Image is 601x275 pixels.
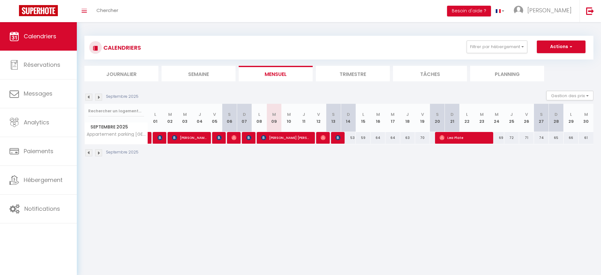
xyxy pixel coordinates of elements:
th: 22 [460,104,475,132]
abbr: M [287,111,291,117]
div: 71 [519,132,534,144]
span: [PERSON_NAME] [231,132,236,144]
th: 28 [549,104,564,132]
abbr: D [243,111,246,117]
img: logout [586,7,594,15]
th: 10 [281,104,296,132]
span: [PERSON_NAME] [PERSON_NAME] [261,132,311,144]
th: 15 [356,104,371,132]
th: 06 [222,104,237,132]
abbr: J [406,111,409,117]
li: Mensuel [239,66,313,81]
abbr: M [495,111,499,117]
button: Besoin d'aide ? [447,6,491,16]
abbr: S [540,111,543,117]
span: Analytics [24,118,49,126]
div: 69 [489,132,504,144]
abbr: S [436,111,439,117]
span: Notifications [24,205,60,213]
a: [PERSON_NAME] [148,132,151,144]
abbr: M [168,111,172,117]
abbr: L [258,111,260,117]
abbr: M [183,111,187,117]
img: ... [514,6,523,15]
li: Journalier [84,66,158,81]
span: [PERSON_NAME] [527,6,572,14]
div: 74 [534,132,549,144]
th: 17 [385,104,400,132]
h3: CALENDRIERS [102,41,141,55]
abbr: L [570,111,572,117]
span: Calendriers [24,32,56,40]
span: Appartement parking [GEOGRAPHIC_DATA] [PERSON_NAME][GEOGRAPHIC_DATA] [86,132,149,137]
li: Trimestre [316,66,390,81]
button: Gestion des prix [546,91,593,100]
div: 59 [356,132,371,144]
abbr: S [228,111,231,117]
th: 24 [489,104,504,132]
abbr: M [376,111,380,117]
div: 64 [385,132,400,144]
span: Réservations [24,61,60,69]
abbr: J [510,111,513,117]
abbr: D [347,111,350,117]
th: 27 [534,104,549,132]
li: Planning [470,66,544,81]
th: 01 [148,104,163,132]
th: 30 [579,104,593,132]
li: Tâches [393,66,467,81]
img: Super Booking [19,5,58,16]
abbr: J [303,111,305,117]
abbr: L [362,111,364,117]
th: 02 [163,104,177,132]
th: 12 [311,104,326,132]
th: 16 [371,104,385,132]
div: 53 [341,132,356,144]
th: 11 [296,104,311,132]
abbr: S [332,111,335,117]
div: 72 [504,132,519,144]
abbr: V [421,111,424,117]
abbr: D [555,111,558,117]
abbr: J [199,111,201,117]
abbr: V [525,111,528,117]
th: 21 [445,104,460,132]
p: Septembre 2025 [106,94,138,100]
th: 29 [564,104,579,132]
abbr: L [466,111,468,117]
span: Lea Plate [439,132,489,144]
div: 70 [415,132,430,144]
abbr: M [391,111,395,117]
span: Hébergement [24,176,63,184]
button: Filtrer par hébergement [467,41,527,53]
abbr: M [584,111,588,117]
div: 65 [549,132,564,144]
button: Actions [537,41,586,53]
input: Rechercher un logement... [88,105,144,117]
div: 63 [400,132,415,144]
span: [PERSON_NAME] [246,132,251,144]
th: 09 [267,104,281,132]
abbr: M [272,111,276,117]
th: 08 [252,104,267,132]
span: [PERSON_NAME] [PERSON_NAME] Pascaud [172,132,207,144]
th: 13 [326,104,341,132]
th: 25 [504,104,519,132]
th: 05 [207,104,222,132]
th: 14 [341,104,356,132]
th: 03 [177,104,192,132]
abbr: V [213,111,216,117]
li: Semaine [162,66,236,81]
span: Septembre 2025 [85,122,148,132]
div: 66 [564,132,579,144]
th: 04 [192,104,207,132]
span: [PERSON_NAME] [PERSON_NAME] [157,132,163,144]
span: Chercher [96,7,118,14]
th: 18 [400,104,415,132]
abbr: M [480,111,484,117]
span: [PERSON_NAME] [335,132,340,144]
abbr: L [154,111,156,117]
th: 19 [415,104,430,132]
p: Septembre 2025 [106,149,138,155]
th: 26 [519,104,534,132]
